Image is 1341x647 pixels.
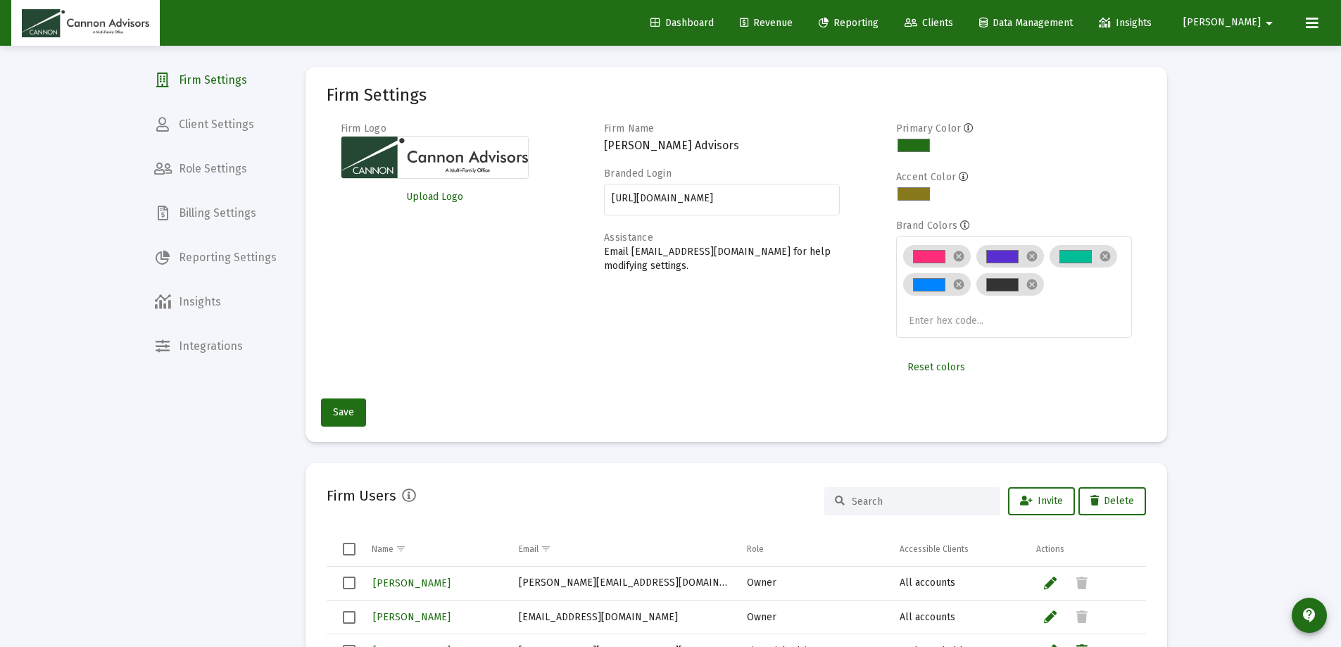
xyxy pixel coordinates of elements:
a: Client Settings [143,108,288,142]
td: Column Name [362,532,509,566]
span: Show filter options for column 'Email' [541,544,551,554]
label: Firm Name [604,123,655,134]
a: Reporting Settings [143,241,288,275]
button: Save [321,398,366,427]
button: Upload Logo [341,183,529,211]
mat-icon: arrow_drop_down [1261,9,1278,37]
a: Role Settings [143,152,288,186]
label: Brand Colors [896,220,957,232]
button: Invite [1008,487,1075,515]
span: Clients [905,17,953,29]
div: Accessible Clients [900,544,969,555]
a: Revenue [729,9,804,37]
button: Reset colors [896,353,976,382]
td: Column Actions [1026,532,1145,566]
span: All accounts [900,577,955,589]
input: Search [852,496,990,508]
div: Email [519,544,539,555]
a: [PERSON_NAME] [372,607,452,627]
a: Data Management [968,9,1084,37]
span: Revenue [740,17,793,29]
span: Dashboard [650,17,714,29]
span: Owner [747,611,776,623]
p: This report is provided as a courtesy for informational purposes only and may include unmanaged a... [6,172,814,197]
span: Reset colors [907,361,965,373]
span: Reporting [819,17,879,29]
label: Firm Logo [341,123,387,134]
td: [EMAIL_ADDRESS][DOMAIN_NAME] [509,601,737,634]
a: [PERSON_NAME] [372,573,452,593]
h2: Firm Users [327,484,396,507]
div: Actions [1036,544,1064,555]
a: Clients [893,9,964,37]
label: Assistance [604,232,653,244]
button: [PERSON_NAME] [1166,8,1295,37]
a: Dashboard [639,9,725,37]
input: Enter hex code... [909,315,1014,327]
td: Column Role [737,532,890,566]
div: Name [372,544,394,555]
mat-icon: cancel [952,278,965,291]
a: Integrations [143,329,288,363]
span: Upload Logo [406,191,463,203]
mat-icon: cancel [1099,250,1112,263]
mat-card-title: Firm Settings [327,88,427,102]
label: Accent Color [896,171,956,183]
div: Role [747,544,764,555]
td: Column Accessible Clients [890,532,1027,566]
p: The investment return and principal value of an investment will fluctuate so that an investors's ... [6,113,814,139]
span: Invite [1020,495,1063,507]
span: Save [333,406,354,418]
span: [PERSON_NAME] [373,611,451,623]
span: All accounts [900,611,955,623]
p: Email [EMAIL_ADDRESS][DOMAIN_NAME] for help modifying settings. [604,245,840,273]
span: Insights [1099,17,1152,29]
p: The performance data represents past performance. Past performance does not guarantee future resu... [6,68,814,81]
h3: [PERSON_NAME] Advisors [604,136,840,156]
a: Firm Settings [143,63,288,97]
mat-chip-list: Brand colors [903,242,1124,329]
div: Select row [343,577,355,589]
div: Select all [343,543,355,555]
button: Delete [1078,487,1146,515]
mat-icon: cancel [1026,250,1038,263]
td: Column Email [509,532,737,566]
a: Billing Settings [143,196,288,230]
a: Insights [143,285,288,319]
mat-icon: contact_support [1301,607,1318,624]
div: Select row [343,611,355,624]
p: Performance is based on information from third party sources believed to be reliable. Performance... [6,10,814,35]
span: Data Management [979,17,1073,29]
label: Branded Login [604,168,672,180]
a: Insights [1088,9,1163,37]
img: Firm logo [341,136,529,179]
td: [PERSON_NAME][EMAIL_ADDRESS][DOMAIN_NAME] [509,567,737,601]
a: Reporting [807,9,890,37]
mat-icon: cancel [952,250,965,263]
span: [PERSON_NAME] [1183,17,1261,29]
span: Show filter options for column 'Name' [396,544,406,554]
mat-icon: cancel [1026,278,1038,291]
img: Dashboard [22,9,149,37]
span: Owner [747,577,776,589]
span: Delete [1090,495,1134,507]
span: [PERSON_NAME] [373,577,451,589]
label: Primary Color [896,123,962,134]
